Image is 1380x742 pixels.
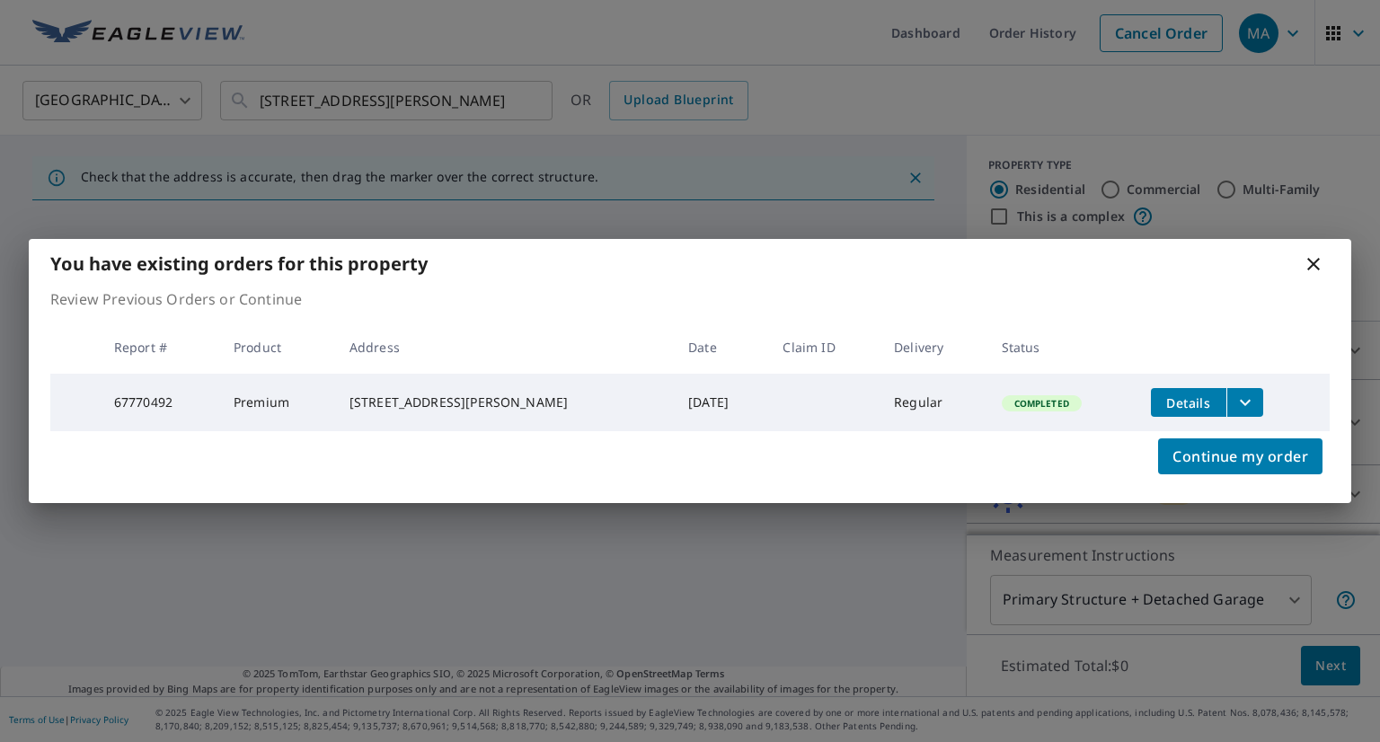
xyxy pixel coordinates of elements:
td: [DATE] [674,374,768,431]
th: Delivery [880,321,986,374]
td: Premium [219,374,335,431]
th: Claim ID [768,321,880,374]
button: detailsBtn-67770492 [1151,388,1226,417]
th: Report # [100,321,219,374]
button: filesDropdownBtn-67770492 [1226,388,1263,417]
b: You have existing orders for this property [50,252,428,276]
td: 67770492 [100,374,219,431]
th: Address [335,321,674,374]
th: Status [987,321,1137,374]
div: [STREET_ADDRESS][PERSON_NAME] [349,393,659,411]
p: Review Previous Orders or Continue [50,288,1330,310]
span: Continue my order [1172,444,1308,469]
td: Regular [880,374,986,431]
span: Details [1162,394,1216,411]
button: Continue my order [1158,438,1322,474]
span: Completed [1004,397,1080,410]
th: Product [219,321,335,374]
th: Date [674,321,768,374]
